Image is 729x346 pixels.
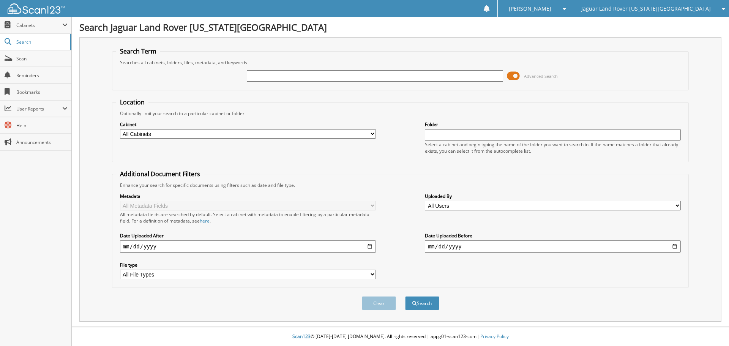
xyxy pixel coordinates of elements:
div: Searches all cabinets, folders, files, metadata, and keywords [116,59,685,66]
span: Scan [16,55,68,62]
button: Clear [362,296,396,310]
label: Date Uploaded After [120,232,376,239]
label: Folder [425,121,681,128]
button: Search [405,296,439,310]
label: File type [120,262,376,268]
legend: Additional Document Filters [116,170,204,178]
label: Date Uploaded Before [425,232,681,239]
label: Metadata [120,193,376,199]
span: Search [16,39,66,45]
a: here [200,218,210,224]
div: Select a cabinet and begin typing the name of the folder you want to search in. If the name match... [425,141,681,154]
span: Scan123 [292,333,311,340]
span: Reminders [16,72,68,79]
label: Cabinet [120,121,376,128]
h1: Search Jaguar Land Rover [US_STATE][GEOGRAPHIC_DATA] [79,21,721,33]
img: scan123-logo-white.svg [8,3,65,14]
input: end [425,240,681,253]
div: Optionally limit your search to a particular cabinet or folder [116,110,685,117]
div: © [DATE]-[DATE] [DOMAIN_NAME]. All rights reserved | appg01-scan123-com | [72,327,729,346]
span: [PERSON_NAME] [509,6,551,11]
span: Announcements [16,139,68,145]
span: Jaguar Land Rover [US_STATE][GEOGRAPHIC_DATA] [581,6,711,11]
input: start [120,240,376,253]
div: Enhance your search for specific documents using filters such as date and file type. [116,182,685,188]
div: All metadata fields are searched by default. Select a cabinet with metadata to enable filtering b... [120,211,376,224]
label: Uploaded By [425,193,681,199]
span: Advanced Search [524,73,558,79]
span: Help [16,122,68,129]
span: User Reports [16,106,62,112]
legend: Location [116,98,148,106]
span: Bookmarks [16,89,68,95]
a: Privacy Policy [480,333,509,340]
legend: Search Term [116,47,160,55]
span: Cabinets [16,22,62,28]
